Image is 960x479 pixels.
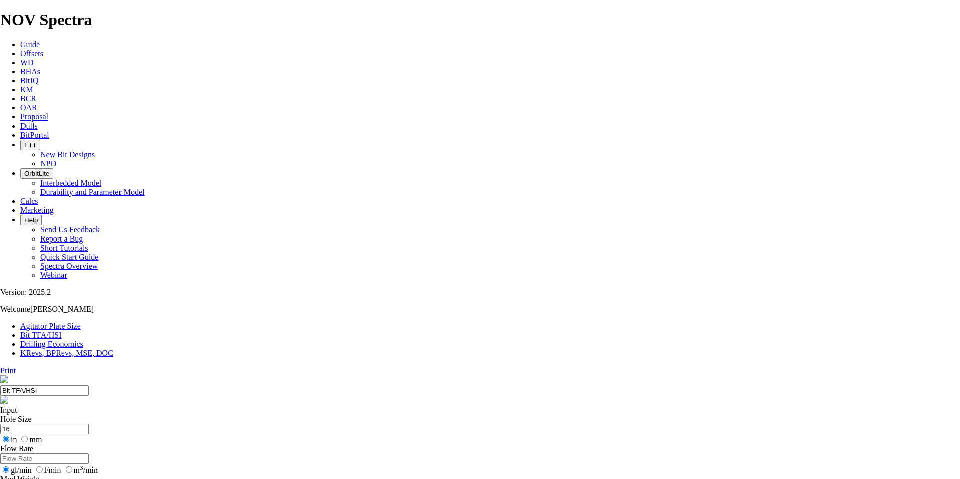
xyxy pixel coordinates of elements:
button: Help [20,215,42,225]
button: OrbitLite [20,168,53,179]
a: WD [20,58,34,67]
a: BHAs [20,67,40,76]
a: Drilling Economics [20,340,83,348]
input: l/min [36,466,43,473]
input: m3/min [66,466,72,473]
a: Calcs [20,197,38,205]
a: KM [20,85,33,94]
a: Durability and Parameter Model [40,188,145,196]
a: OAR [20,103,37,112]
a: Report a Bug [40,234,83,243]
input: gl/min [3,466,9,473]
a: Quick Start Guide [40,253,98,261]
a: Send Us Feedback [40,225,100,234]
a: KRevs, BPRevs, MSE, DOC [20,349,113,357]
a: New Bit Designs [40,150,95,159]
a: Proposal [20,112,48,121]
a: Spectra Overview [40,262,98,270]
sup: 3 [80,464,83,471]
span: [PERSON_NAME] [30,305,94,313]
a: Interbedded Model [40,179,101,187]
span: FTT [24,141,36,149]
span: OrbitLite [24,170,49,177]
a: BitIQ [20,76,38,85]
a: BitPortal [20,131,49,139]
a: Guide [20,40,40,49]
label: m /min [63,466,98,474]
label: mm [19,435,42,444]
a: Marketing [20,206,54,214]
button: FTT [20,140,40,150]
input: mm [21,436,28,442]
input: in [3,436,9,442]
label: l/min [34,466,61,474]
a: Short Tutorials [40,244,88,252]
span: Help [24,216,38,224]
a: NPD [40,159,56,168]
a: Offsets [20,49,43,58]
a: Bit TFA/HSI [20,331,62,339]
a: Webinar [40,271,67,279]
a: Dulls [20,122,38,130]
a: BCR [20,94,36,103]
a: Agitator Plate Size [20,322,81,330]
